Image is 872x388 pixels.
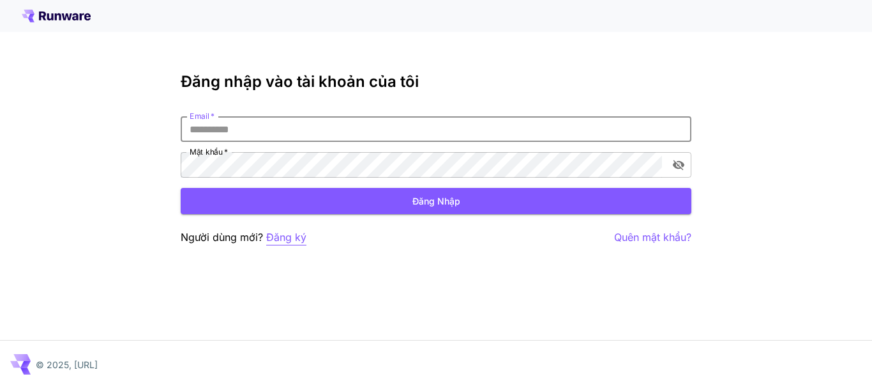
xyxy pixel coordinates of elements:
[614,231,691,244] font: Quên mật khẩu?
[266,229,306,245] button: Đăng ký
[190,111,209,121] font: Email
[266,231,306,244] font: Đăng ký
[181,188,691,214] button: Đăng nhập
[412,196,460,206] font: Đăng nhập
[667,153,690,176] button: bật/tắt hiển thị mật khẩu
[181,72,419,91] font: Đăng nhập vào tài khoản của tôi
[181,231,263,244] font: Người dùng mới?
[190,147,223,157] font: Mật khẩu
[36,359,98,370] font: © 2025, [URL]
[614,229,691,245] button: Quên mật khẩu?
